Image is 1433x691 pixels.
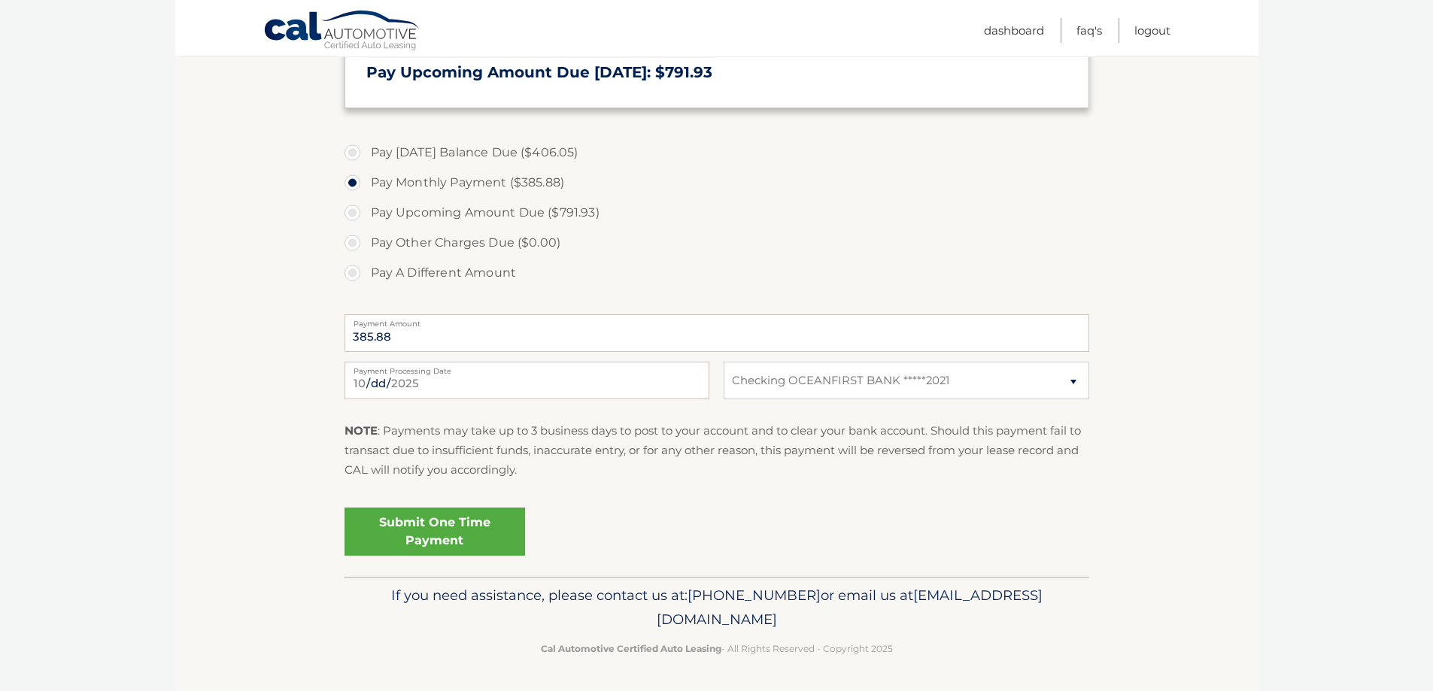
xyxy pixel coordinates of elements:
[345,362,709,374] label: Payment Processing Date
[366,63,1067,82] h3: Pay Upcoming Amount Due [DATE]: $791.93
[345,508,525,556] a: Submit One Time Payment
[984,18,1044,43] a: Dashboard
[345,362,709,399] input: Payment Date
[688,586,821,604] span: [PHONE_NUMBER]
[345,228,1089,258] label: Pay Other Charges Due ($0.00)
[345,314,1089,352] input: Payment Amount
[1134,18,1170,43] a: Logout
[345,168,1089,198] label: Pay Monthly Payment ($385.88)
[354,641,1079,656] p: - All Rights Reserved - Copyright 2025
[345,258,1089,288] label: Pay A Different Amount
[657,586,1043,628] span: [EMAIL_ADDRESS][DOMAIN_NAME]
[354,583,1079,632] p: If you need assistance, please contact us at: or email us at
[345,314,1089,326] label: Payment Amount
[345,423,378,438] strong: NOTE
[1076,18,1102,43] a: FAQ's
[345,138,1089,168] label: Pay [DATE] Balance Due ($406.05)
[541,643,721,654] strong: Cal Automotive Certified Auto Leasing
[345,198,1089,228] label: Pay Upcoming Amount Due ($791.93)
[345,421,1089,480] p: : Payments may take up to 3 business days to post to your account and to clear your bank account....
[263,10,421,53] a: Cal Automotive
